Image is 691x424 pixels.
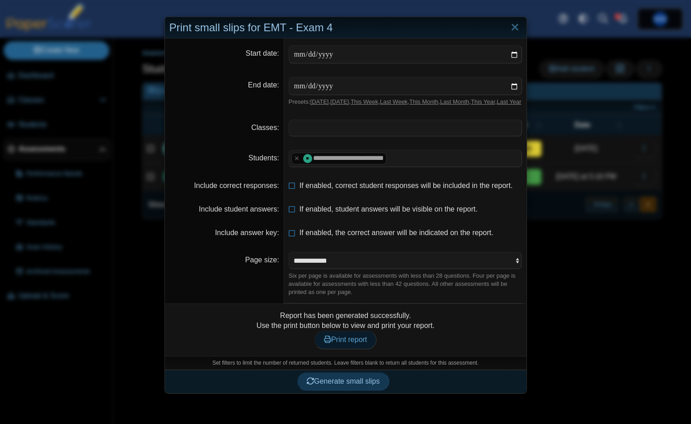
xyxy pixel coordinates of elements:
span: Generate small slips [307,377,380,385]
a: Last Week [380,98,407,105]
span: If enabled, correct student responses will be included in the report. [300,182,513,189]
label: Include answer key [215,229,279,236]
span: If enabled, student answers will be visible on the report. [300,205,478,213]
a: This Month [409,98,438,105]
a: Last Month [440,98,469,105]
span: If enabled, the correct answer will be indicated on the report. [300,229,493,236]
a: Last Year [497,98,521,105]
label: Classes [251,124,279,131]
label: Start date [246,49,279,57]
a: [DATE] [310,98,329,105]
div: Six per page is available for assessments with less than 28 questions. Four per page is available... [289,272,522,297]
a: This Year [471,98,495,105]
span: Print report [324,336,367,343]
tags: ​ [289,150,522,167]
tags: ​ [289,120,522,136]
div: Report has been generated successfully. Use the print button below to view and print your report. [169,311,522,349]
a: Close [508,20,522,35]
label: End date [248,81,279,89]
span: Desiree Serrano [304,156,310,160]
div: Print small slips for EMT - Exam 4 [165,17,527,39]
a: This Week [351,98,378,105]
div: Set filters to limit the number of returned students. Leave filters blank to return all students ... [165,356,527,370]
label: Students [248,154,279,162]
button: Generate small slips [297,372,389,390]
label: Include correct responses [194,182,279,189]
div: Presets: , , , , , , , [289,98,522,106]
label: Include student answers [199,205,279,213]
x: remove tag [293,155,301,161]
label: Page size [245,256,279,264]
a: Print report [314,331,377,349]
a: [DATE] [330,98,349,105]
